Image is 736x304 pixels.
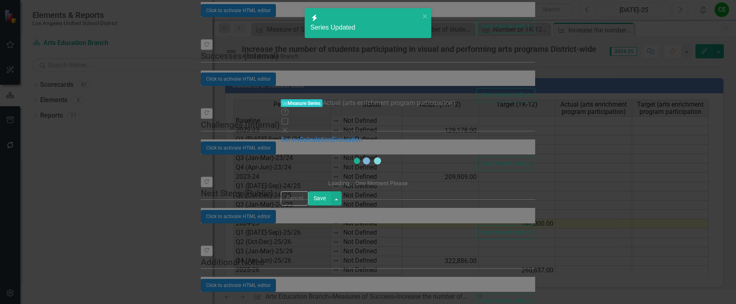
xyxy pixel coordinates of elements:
[308,191,331,206] button: Save
[323,99,455,107] span: Actual (arts enrichment program participation)
[310,23,420,32] div: Series Updated
[332,136,362,143] a: Evaluation
[299,136,332,143] a: Calculation
[422,11,428,21] button: close
[281,136,299,143] a: Series
[328,179,408,187] div: Loading... One Moment Please
[281,191,308,206] button: Cancel
[281,99,323,107] span: Measure Series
